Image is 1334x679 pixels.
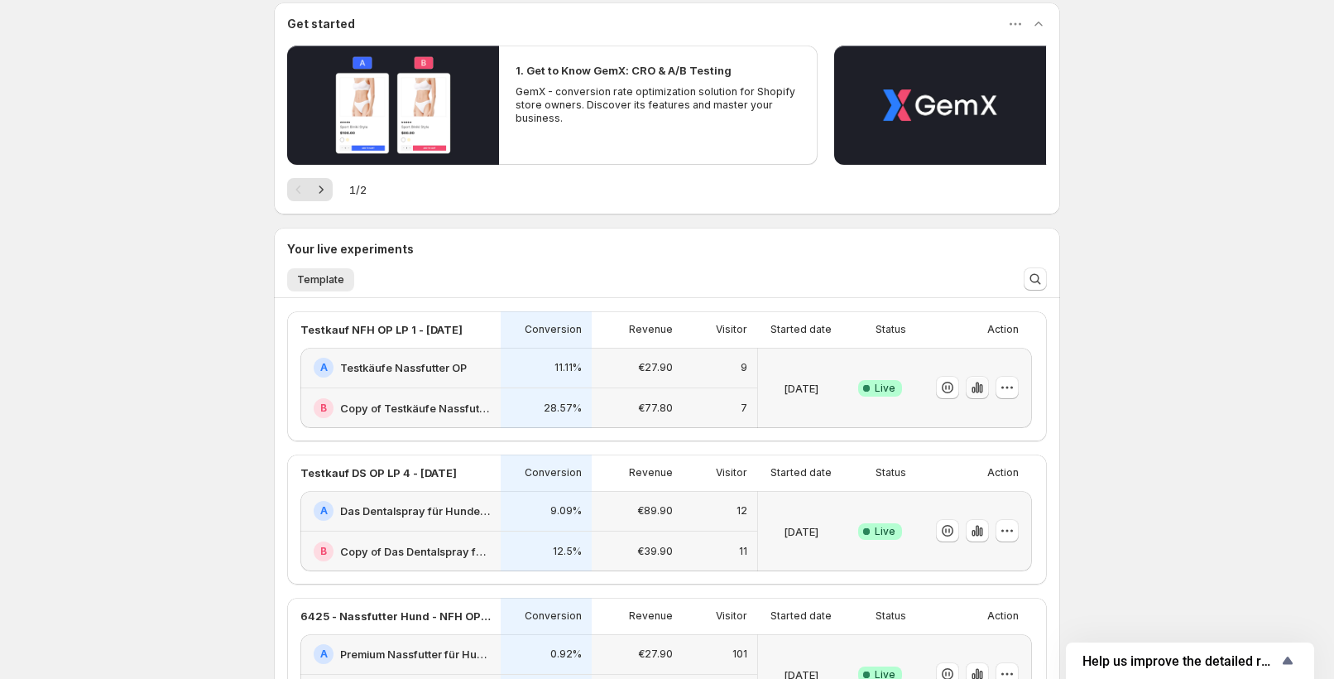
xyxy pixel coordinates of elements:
[340,503,491,519] h2: Das Dentalspray für Hunde: Jetzt Neukunden Deal sichern!-v1-test
[784,523,818,540] p: [DATE]
[300,321,463,338] p: Testkauf NFH OP LP 1 - [DATE]
[287,16,355,32] h3: Get started
[784,380,818,397] p: [DATE]
[525,609,582,623] p: Conversion
[320,545,327,558] h2: B
[770,609,832,623] p: Started date
[340,400,491,417] h2: Copy of Testkäufe Nassfutter OP
[525,466,582,479] p: Conversion
[349,181,367,198] span: 1 / 2
[1024,267,1047,291] button: Search and filter results
[340,543,491,560] h2: Copy of Das Dentalspray für Hunde: Jetzt Neukunden Deal sichern!-v1-test
[297,273,344,287] span: Template
[629,323,673,336] p: Revenue
[300,608,491,624] p: 6425 - Nassfutter Hund - NFH OP LP 1 - Offer - 3 vs. 2
[550,648,582,661] p: 0.92%
[770,466,832,479] p: Started date
[525,323,582,336] p: Conversion
[1082,653,1278,669] span: Help us improve the detailed report for A/B campaigns
[629,466,673,479] p: Revenue
[987,609,1019,623] p: Action
[875,525,895,538] span: Live
[629,609,673,623] p: Revenue
[638,361,673,374] p: €27.90
[340,359,467,376] h2: Testkäufe Nassfutter OP
[550,504,582,518] p: 9.09%
[300,465,457,481] p: Testkauf DS OP LP 4 - [DATE]
[287,241,414,258] h3: Your live experiments
[638,648,673,661] p: €27.90
[287,178,333,201] nav: Pagination
[637,545,673,558] p: €39.90
[716,609,747,623] p: Visitor
[739,545,747,558] p: 11
[987,466,1019,479] p: Action
[716,323,747,336] p: Visitor
[553,545,582,558] p: 12.5%
[741,402,747,415] p: 7
[770,323,832,336] p: Started date
[1082,651,1298,671] button: Show survey - Help us improve the detailed report for A/B campaigns
[741,361,747,374] p: 9
[320,402,327,415] h2: B
[320,361,328,374] h2: A
[287,46,499,165] button: Play video
[544,402,582,415] p: 28.57%
[876,466,906,479] p: Status
[732,648,747,661] p: 101
[516,62,732,79] h2: 1. Get to Know GemX: CRO & A/B Testing
[638,402,673,415] p: €77.80
[875,382,895,395] span: Live
[310,178,333,201] button: Next
[320,504,328,518] h2: A
[716,466,747,479] p: Visitor
[516,85,800,125] p: GemX - conversion rate optimization solution for Shopify store owners. Discover its features and ...
[340,646,491,662] h2: Premium Nassfutter für Hunde: Jetzt Neukunden Deal sichern!
[876,609,906,623] p: Status
[876,323,906,336] p: Status
[737,504,747,518] p: 12
[320,648,328,661] h2: A
[554,361,582,374] p: 11.11%
[987,323,1019,336] p: Action
[834,46,1046,165] button: Play video
[637,504,673,518] p: €89.90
